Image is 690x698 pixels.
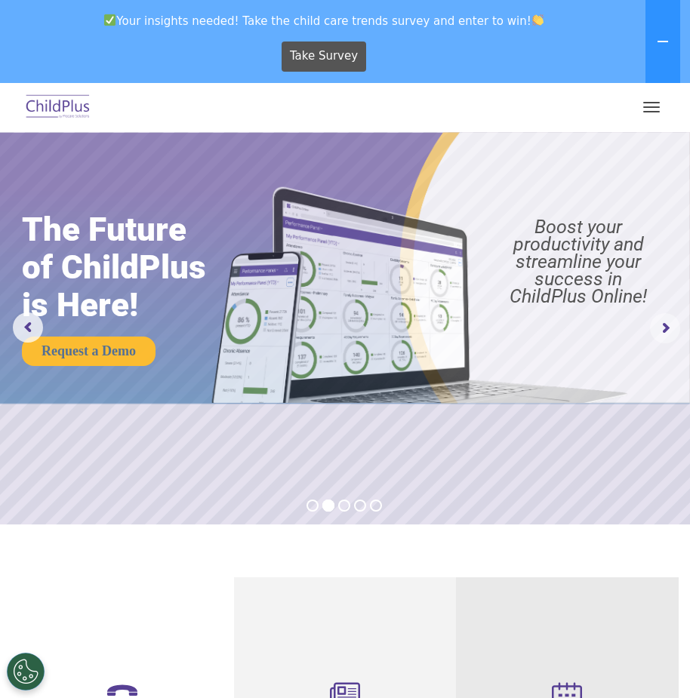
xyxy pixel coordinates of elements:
button: Cookies Settings [7,653,45,690]
a: Request a Demo [22,337,156,366]
img: ChildPlus by Procare Solutions [23,90,94,125]
span: Your insights needed! Take the child care trends survey and enter to win! [6,6,642,35]
img: ✅ [104,14,116,26]
a: Take Survey [282,42,367,72]
span: Take Survey [290,43,358,69]
rs-layer: The Future of ChildPlus is Here! [22,211,242,324]
rs-layer: Boost your productivity and streamline your success in ChildPlus Online! [476,218,680,305]
img: 👏 [532,14,544,26]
